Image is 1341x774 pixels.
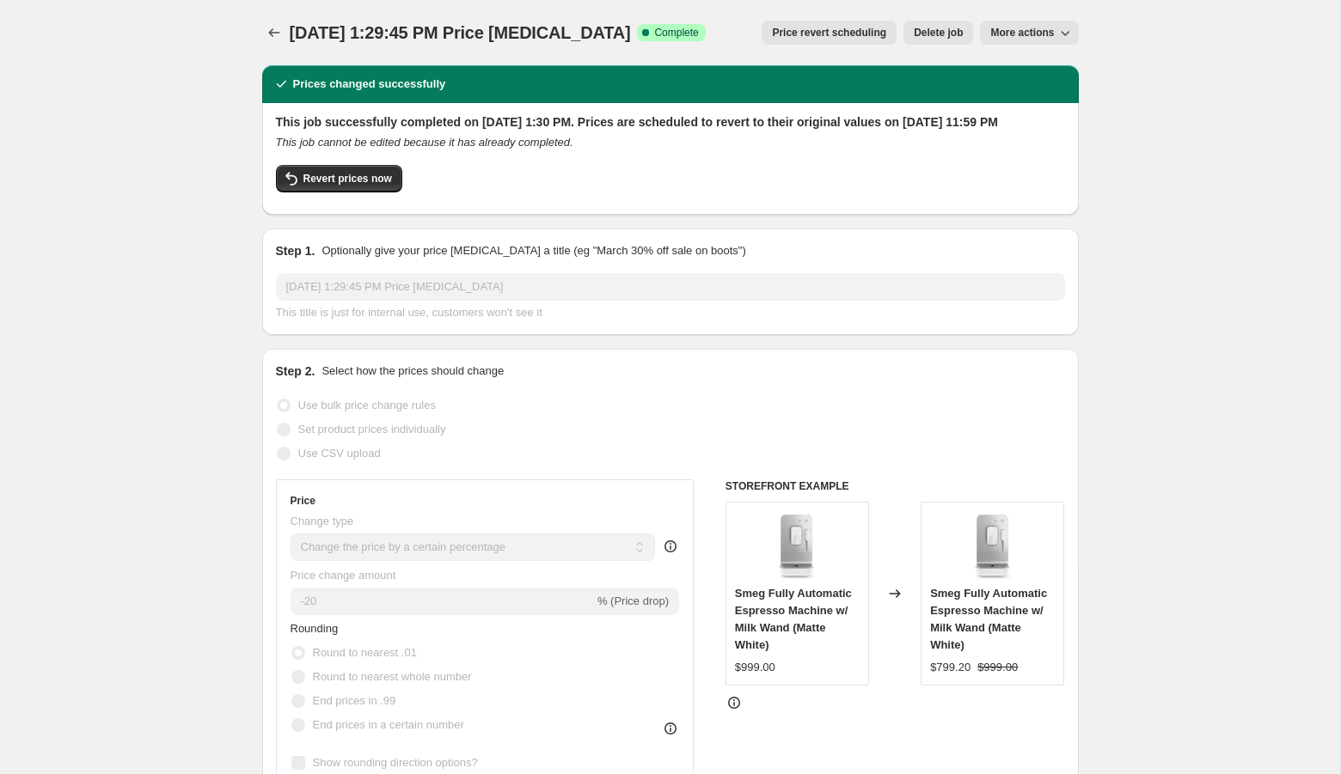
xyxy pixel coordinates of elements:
[276,363,315,380] h2: Step 2.
[726,479,1065,493] h6: STOREFRONT EXAMPLE
[977,659,1018,676] strike: $999.00
[276,306,542,319] span: This title is just for internal use, customers won't see it
[772,26,886,40] span: Price revert scheduling
[313,646,417,659] span: Round to nearest .01
[735,659,775,676] div: $999.00
[930,587,1047,651] span: Smeg Fully Automatic Espresso Machine w/ Milk Wand (Matte White)
[313,694,396,707] span: End prices in .99
[298,423,446,436] span: Set product prices individually
[291,569,396,582] span: Price change amount
[262,21,286,45] button: Price change jobs
[276,165,402,192] button: Revert prices now
[298,447,381,460] span: Use CSV upload
[762,21,897,45] button: Price revert scheduling
[321,363,504,380] p: Select how the prices should change
[293,76,446,93] h2: Prices changed successfully
[276,273,1065,301] input: 30% off holiday sale
[290,23,631,42] span: [DATE] 1:29:45 PM Price [MEDICAL_DATA]
[303,172,392,186] span: Revert prices now
[291,622,339,635] span: Rounding
[903,21,973,45] button: Delete job
[313,718,464,731] span: End prices in a certain number
[276,113,1065,131] h2: This job successfully completed on [DATE] 1:30 PM. Prices are scheduled to revert to their origin...
[291,494,315,508] h3: Price
[654,26,698,40] span: Complete
[276,136,573,149] i: This job cannot be edited because it has already completed.
[321,242,745,259] p: Optionally give your price [MEDICAL_DATA] a title (eg "March 30% off sale on boots")
[298,399,436,411] span: Use bulk price change rules
[291,588,594,615] input: -15
[276,242,315,259] h2: Step 1.
[597,594,669,607] span: % (Price drop)
[930,659,971,676] div: $799.20
[914,26,963,40] span: Delete job
[958,511,1027,580] img: BCC02WHMEU_80x.jpg
[291,515,354,527] span: Change type
[313,670,472,683] span: Round to nearest whole number
[762,511,831,580] img: BCC02WHMEU_80x.jpg
[735,587,852,651] span: Smeg Fully Automatic Espresso Machine w/ Milk Wand (Matte White)
[990,26,1054,40] span: More actions
[313,756,478,769] span: Show rounding direction options?
[980,21,1078,45] button: More actions
[662,538,679,555] div: help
